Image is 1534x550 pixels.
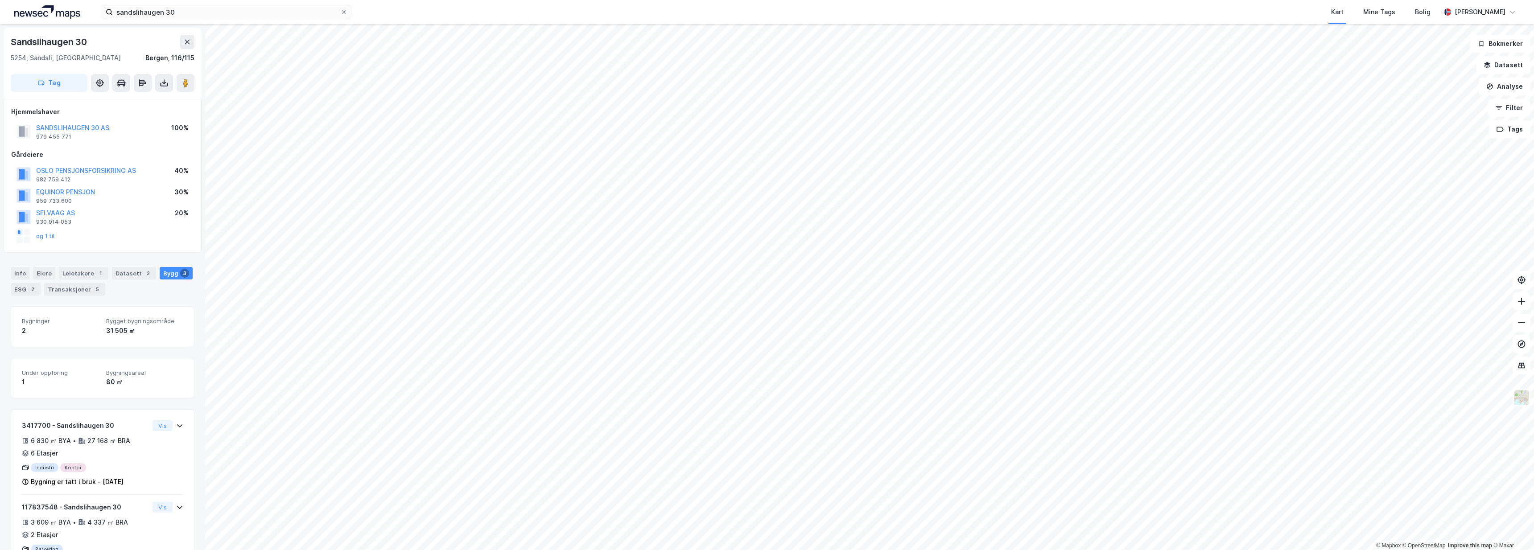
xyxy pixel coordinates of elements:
[36,176,70,183] div: 982 759 412
[73,437,76,444] div: •
[144,269,153,278] div: 2
[31,529,58,540] div: 2 Etasjer
[73,519,76,526] div: •
[11,35,89,49] div: Sandslihaugen 30
[96,269,105,278] div: 1
[1513,389,1530,406] img: Z
[11,53,121,63] div: 5254, Sandsli, [GEOGRAPHIC_DATA]
[1479,78,1530,95] button: Analyse
[106,377,183,387] div: 80 ㎡
[106,369,183,377] span: Bygningsareal
[36,133,71,140] div: 979 455 771
[36,197,72,205] div: 959 733 600
[22,502,149,513] div: 117837548 - Sandslihaugen 30
[106,325,183,336] div: 31 505 ㎡
[11,74,87,92] button: Tag
[22,369,99,377] span: Under oppføring
[59,267,108,279] div: Leietakere
[1331,7,1344,17] div: Kart
[87,435,130,446] div: 27 168 ㎡ BRA
[106,317,183,325] span: Bygget bygningsområde
[31,476,124,487] div: Bygning er tatt i bruk - [DATE]
[180,269,189,278] div: 3
[1470,35,1530,53] button: Bokmerker
[22,325,99,336] div: 2
[1489,120,1530,138] button: Tags
[175,208,189,218] div: 20%
[22,317,99,325] span: Bygninger
[11,149,194,160] div: Gårdeiere
[31,448,58,459] div: 6 Etasjer
[31,517,71,528] div: 3 609 ㎡ BYA
[93,285,102,294] div: 5
[22,420,149,431] div: 3417700 - Sandslihaugen 30
[174,187,189,197] div: 30%
[153,420,173,431] button: Vis
[1455,7,1505,17] div: [PERSON_NAME]
[1402,542,1446,549] a: OpenStreetMap
[153,502,173,513] button: Vis
[1489,507,1534,550] iframe: Chat Widget
[31,435,71,446] div: 6 830 ㎡ BYA
[11,283,41,296] div: ESG
[87,517,128,528] div: 4 337 ㎡ BRA
[44,283,105,296] div: Transaksjoner
[171,123,189,133] div: 100%
[1363,7,1395,17] div: Mine Tags
[1489,507,1534,550] div: Kontrollprogram for chat
[11,267,29,279] div: Info
[33,267,55,279] div: Eiere
[1376,542,1401,549] a: Mapbox
[36,218,71,226] div: 930 914 053
[112,267,156,279] div: Datasett
[160,267,193,279] div: Bygg
[28,285,37,294] div: 2
[14,5,80,19] img: logo.a4113a55bc3d86da70a041830d287a7e.svg
[1415,7,1431,17] div: Bolig
[113,5,340,19] input: Søk på adresse, matrikkel, gårdeiere, leietakere eller personer
[1448,542,1492,549] a: Improve this map
[1488,99,1530,117] button: Filter
[22,377,99,387] div: 1
[11,107,194,117] div: Hjemmelshaver
[145,53,194,63] div: Bergen, 116/115
[174,165,189,176] div: 40%
[1476,56,1530,74] button: Datasett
